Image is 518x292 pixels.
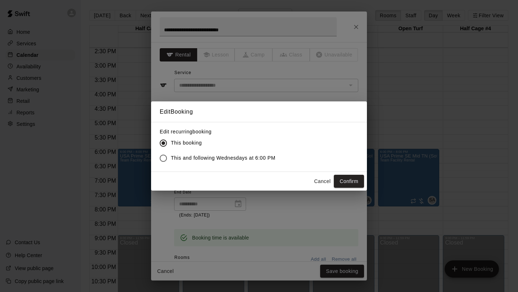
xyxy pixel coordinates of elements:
[334,175,364,188] button: Confirm
[160,128,281,135] label: Edit recurring booking
[151,101,367,122] h2: Edit Booking
[171,154,276,162] span: This and following Wednesdays at 6:00 PM
[171,139,202,147] span: This booking
[311,175,334,188] button: Cancel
